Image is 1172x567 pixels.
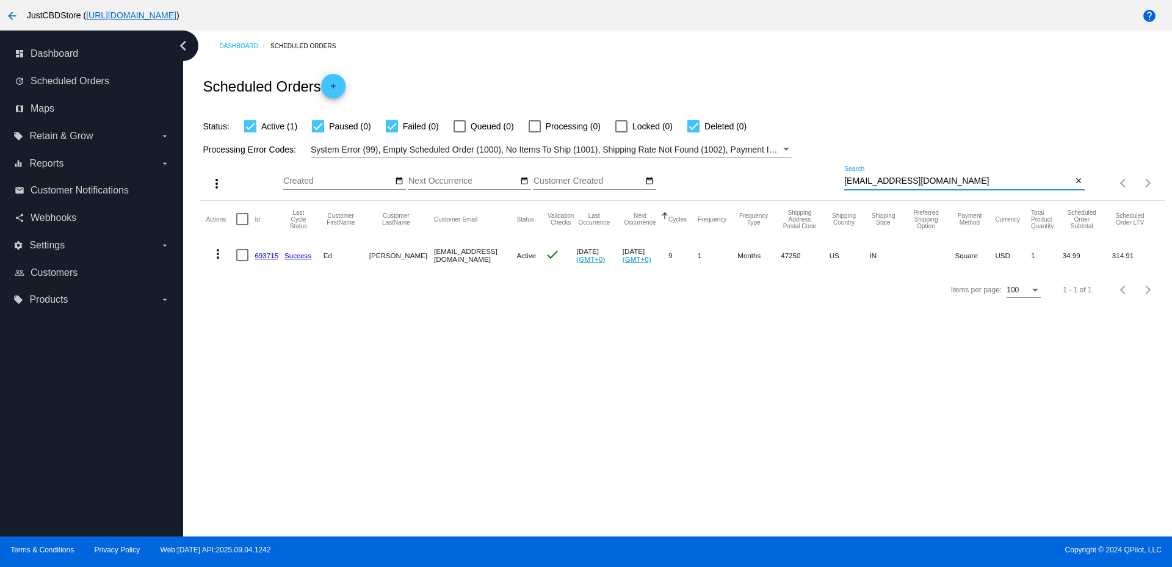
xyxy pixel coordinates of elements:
mat-icon: close [1074,176,1083,186]
button: Change sorting for PreferredShippingOption [908,209,944,229]
mat-select: Items per page: [1007,286,1041,295]
span: Reports [29,158,63,169]
span: Deleted (0) [704,119,747,134]
mat-cell: 34.99 [1063,237,1112,273]
mat-select: Filter by Processing Error Codes [311,142,792,157]
mat-icon: more_vert [209,176,224,191]
mat-cell: 1 [1031,237,1063,273]
button: Change sorting for Subtotal [1063,209,1101,229]
button: Change sorting for CustomerFirstName [324,212,358,226]
mat-icon: date_range [645,176,654,186]
a: share Webhooks [15,208,170,228]
button: Change sorting for Status [517,215,534,223]
mat-cell: [EMAIL_ADDRESS][DOMAIN_NAME] [434,237,516,273]
a: Dashboard [219,37,270,56]
span: JustCBDStore ( ) [27,10,179,20]
a: [URL][DOMAIN_NAME] [86,10,176,20]
i: dashboard [15,49,24,59]
a: email Customer Notifications [15,181,170,200]
span: Settings [29,240,65,251]
mat-cell: USD [995,237,1031,273]
span: Processing Error Codes: [203,145,296,154]
a: dashboard Dashboard [15,44,170,63]
button: Previous page [1112,278,1136,302]
button: Change sorting for CustomerLastName [369,212,423,226]
span: Webhooks [31,212,76,223]
i: email [15,186,24,195]
i: arrow_drop_down [160,240,170,250]
i: arrow_drop_down [160,131,170,141]
button: Change sorting for PaymentMethod.Type [955,212,985,226]
mat-cell: IN [869,237,908,273]
button: Previous page [1112,171,1136,195]
button: Next page [1136,171,1160,195]
i: chevron_left [173,36,193,56]
button: Change sorting for LastOccurrenceUtc [577,212,612,226]
span: Customers [31,267,78,278]
mat-icon: check [545,247,560,262]
mat-cell: [PERSON_NAME] [369,237,434,273]
button: Change sorting for Id [255,215,259,223]
i: local_offer [13,131,23,141]
a: 693715 [255,251,278,259]
mat-cell: Ed [324,237,369,273]
span: Copyright © 2024 QPilot, LLC [596,546,1162,554]
span: Active [517,251,537,259]
div: Items per page: [951,286,1002,294]
span: 100 [1007,286,1019,294]
span: Dashboard [31,48,78,59]
i: map [15,104,24,114]
mat-header-cell: Total Product Quantity [1031,201,1063,237]
i: equalizer [13,159,23,168]
a: Privacy Policy [95,546,140,554]
mat-cell: Months [737,237,781,273]
mat-cell: 314.91 [1112,237,1159,273]
button: Change sorting for Cycles [668,215,687,223]
mat-cell: [DATE] [623,237,668,273]
i: settings [13,240,23,250]
button: Change sorting for LifetimeValue [1112,212,1148,226]
a: Web:[DATE] API:2025.09.04.1242 [161,546,271,554]
mat-cell: [DATE] [577,237,623,273]
button: Change sorting for CurrencyIso [995,215,1020,223]
mat-icon: date_range [520,176,529,186]
button: Change sorting for ShippingState [869,212,897,226]
i: update [15,76,24,86]
input: Customer Created [534,176,643,186]
span: Products [29,294,68,305]
mat-cell: 9 [668,237,698,273]
a: update Scheduled Orders [15,71,170,91]
mat-cell: Square [955,237,996,273]
mat-icon: more_vert [211,247,225,261]
button: Change sorting for NextOccurrenceUtc [623,212,657,226]
i: arrow_drop_down [160,159,170,168]
span: Locked (0) [632,119,673,134]
span: Status: [203,121,230,131]
h2: Scheduled Orders [203,74,345,98]
i: people_outline [15,268,24,278]
a: map Maps [15,99,170,118]
button: Change sorting for Frequency [698,215,726,223]
span: Processing (0) [546,119,601,134]
i: local_offer [13,295,23,305]
a: Terms & Conditions [10,546,74,554]
input: Created [283,176,393,186]
input: Search [844,176,1072,186]
a: (GMT+0) [577,255,606,263]
mat-header-cell: Validation Checks [545,201,577,237]
span: Customer Notifications [31,185,129,196]
span: Failed (0) [403,119,439,134]
mat-header-cell: Actions [206,201,236,237]
button: Clear [1072,175,1085,188]
button: Change sorting for LastProcessingCycleId [284,209,313,229]
a: people_outline Customers [15,263,170,283]
button: Change sorting for ShippingPostcode [781,209,818,229]
span: Maps [31,103,54,114]
mat-cell: US [830,237,870,273]
a: Scheduled Orders [270,37,347,56]
mat-icon: help [1142,9,1157,23]
a: Success [284,251,311,259]
mat-icon: date_range [395,176,403,186]
button: Change sorting for FrequencyType [737,212,770,226]
span: Paused (0) [329,119,371,134]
